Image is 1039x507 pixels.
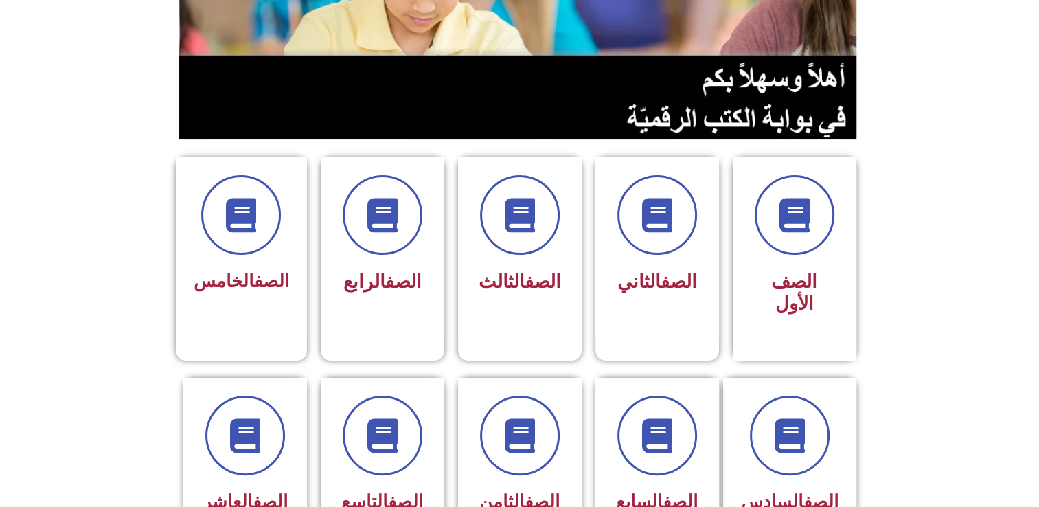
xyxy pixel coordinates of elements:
[194,271,289,291] span: الخامس
[661,271,697,293] a: الصف
[771,271,817,315] span: الصف الأول
[479,271,561,293] span: الثالث
[525,271,561,293] a: الصف
[617,271,697,293] span: الثاني
[343,271,422,293] span: الرابع
[385,271,422,293] a: الصف
[254,271,289,291] a: الصف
